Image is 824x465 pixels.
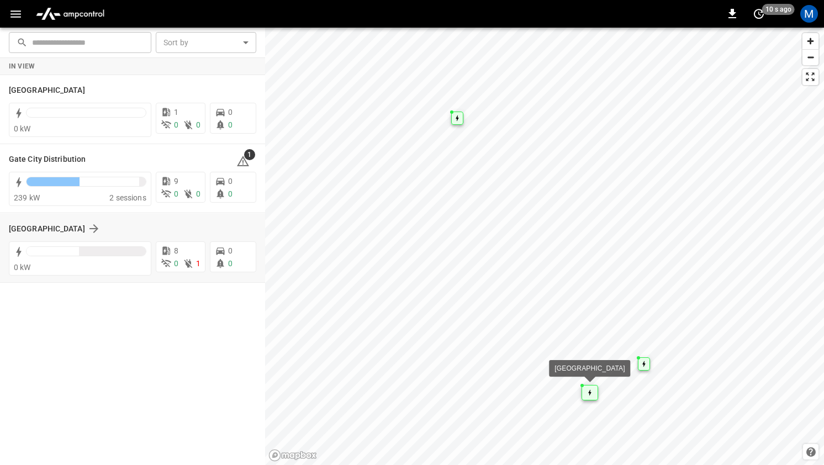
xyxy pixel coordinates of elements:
[174,246,178,255] span: 8
[268,449,317,462] a: Mapbox homepage
[228,120,233,129] span: 0
[451,112,463,125] div: Map marker
[174,259,178,268] span: 0
[14,124,31,133] span: 0 kW
[196,259,200,268] span: 1
[196,189,200,198] span: 0
[762,4,795,15] span: 10 s ago
[554,363,625,374] div: [GEOGRAPHIC_DATA]
[109,193,146,202] span: 2 sessions
[228,108,233,117] span: 0
[174,120,178,129] span: 0
[228,177,233,186] span: 0
[9,84,85,97] h6: Fresno
[638,357,650,371] div: Map marker
[14,263,31,272] span: 0 kW
[228,246,233,255] span: 0
[174,108,178,117] span: 1
[228,189,233,198] span: 0
[800,5,818,23] div: profile-icon
[14,193,40,202] span: 239 kW
[244,149,255,160] span: 1
[802,50,818,65] span: Zoom out
[174,177,178,186] span: 9
[174,189,178,198] span: 0
[31,3,109,24] img: ampcontrol.io logo
[9,62,35,70] strong: In View
[802,49,818,65] button: Zoom out
[196,120,200,129] span: 0
[582,385,598,400] div: Map marker
[9,154,86,166] h6: Gate City Distribution
[228,259,233,268] span: 0
[802,33,818,49] button: Zoom in
[750,5,768,23] button: set refresh interval
[9,223,85,235] h6: Huntington Beach
[265,28,824,465] canvas: Map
